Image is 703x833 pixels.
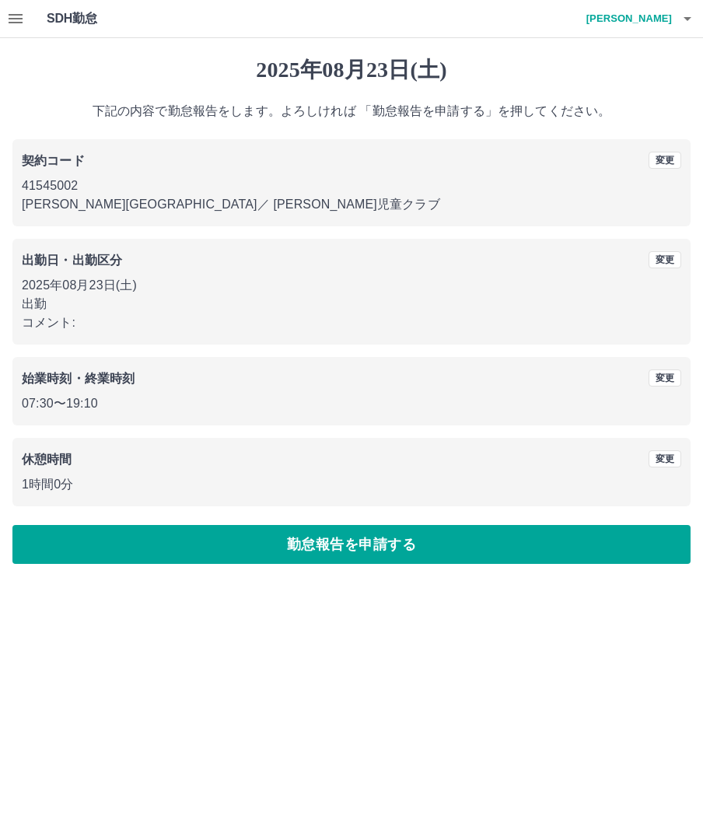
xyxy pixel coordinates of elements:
[649,152,681,169] button: 変更
[22,372,135,385] b: 始業時刻・終業時刻
[22,276,681,295] p: 2025年08月23日(土)
[649,251,681,268] button: 変更
[649,450,681,467] button: 変更
[22,195,681,214] p: [PERSON_NAME][GEOGRAPHIC_DATA] ／ [PERSON_NAME]児童クラブ
[22,154,85,167] b: 契約コード
[22,254,122,267] b: 出勤日・出勤区分
[22,295,681,313] p: 出勤
[22,313,681,332] p: コメント:
[22,177,681,195] p: 41545002
[22,394,681,413] p: 07:30 〜 19:10
[649,369,681,387] button: 変更
[22,453,72,466] b: 休憩時間
[12,102,691,121] p: 下記の内容で勤怠報告をします。よろしければ 「勤怠報告を申請する」を押してください。
[22,475,681,494] p: 1時間0分
[12,525,691,564] button: 勤怠報告を申請する
[12,57,691,83] h1: 2025年08月23日(土)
